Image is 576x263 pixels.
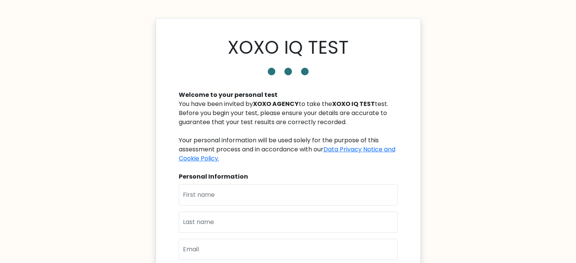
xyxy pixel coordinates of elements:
b: XOXO AGENCY [253,100,299,108]
div: You have been invited by to take the test. Before you begin your test, please ensure your details... [179,100,398,163]
b: XOXO IQ TEST [332,100,375,108]
div: Welcome to your personal test [179,90,398,100]
h1: XOXO IQ TEST [228,37,349,59]
input: Last name [179,212,398,233]
input: Email [179,239,398,260]
a: Data Privacy Notice and Cookie Policy. [179,145,395,163]
div: Personal Information [179,172,398,181]
input: First name [179,184,398,205]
